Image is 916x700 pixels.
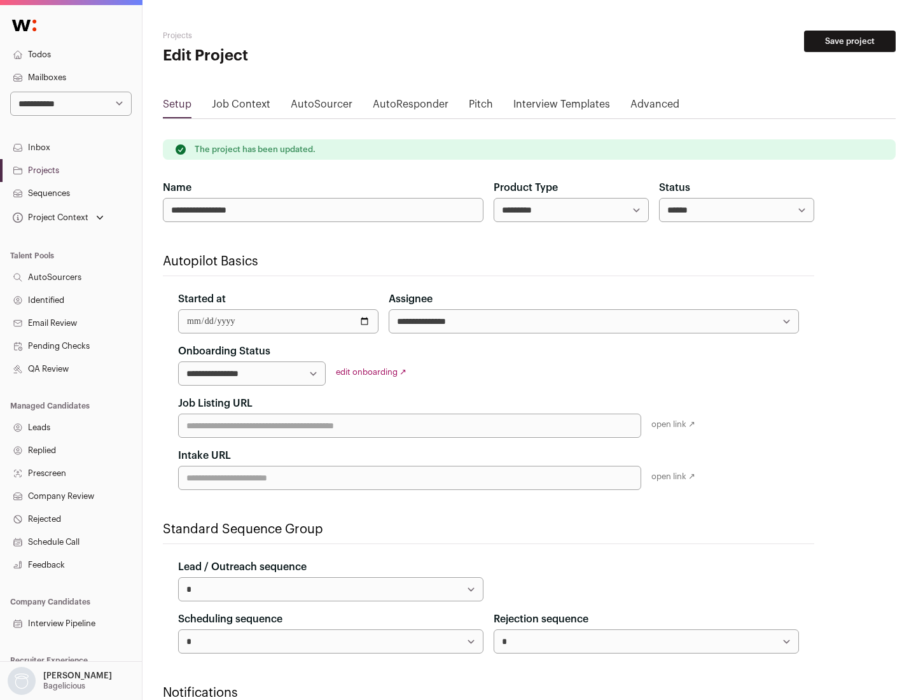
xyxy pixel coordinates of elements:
h2: Standard Sequence Group [163,521,814,538]
a: Advanced [630,97,679,117]
a: AutoResponder [373,97,448,117]
button: Open dropdown [10,209,106,227]
a: Job Context [212,97,270,117]
a: Pitch [469,97,493,117]
button: Save project [804,31,896,52]
p: Bagelicious [43,681,85,691]
label: Rejection sequence [494,612,588,627]
label: Intake URL [178,448,231,463]
label: Onboarding Status [178,344,270,359]
h1: Edit Project [163,46,407,66]
p: [PERSON_NAME] [43,671,112,681]
img: Wellfound [5,13,43,38]
label: Status [659,180,690,195]
label: Lead / Outreach sequence [178,559,307,575]
div: Project Context [10,213,88,223]
label: Started at [178,291,226,307]
h2: Autopilot Basics [163,253,814,270]
label: Name [163,180,191,195]
button: Open dropdown [5,667,114,695]
label: Product Type [494,180,558,195]
a: AutoSourcer [291,97,352,117]
a: edit onboarding ↗ [336,368,406,376]
img: nopic.png [8,667,36,695]
h2: Projects [163,31,407,41]
a: Setup [163,97,191,117]
label: Assignee [389,291,433,307]
a: Interview Templates [513,97,610,117]
label: Job Listing URL [178,396,253,411]
p: The project has been updated. [195,144,316,155]
label: Scheduling sequence [178,612,282,627]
